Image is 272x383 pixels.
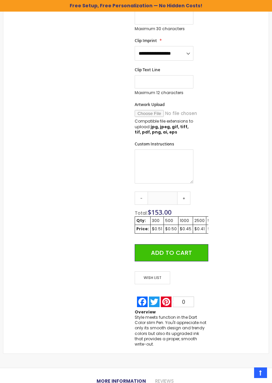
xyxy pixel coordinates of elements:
span: Clip Text Line [135,67,160,73]
div: Style meets function in the Dart Color slim Pen. You'll appreciate not only its smooth design and... [135,315,208,347]
span: Artwork Upload [135,102,165,107]
button: Add to Cart [135,244,208,261]
a: Wish List [135,271,171,284]
a: Top [254,367,267,378]
a: Facebook [136,297,148,307]
a: + [177,191,190,205]
p: Maximum 30 characters [135,26,193,31]
a: - [135,191,148,205]
div: 1000 [180,218,191,223]
span: Wish List [135,271,170,284]
span: Custom Instructions [135,141,174,147]
div: 2500 [194,218,205,223]
strong: Price: [136,226,149,232]
div: 300 [152,218,162,223]
div: $0.38 [208,226,219,232]
div: $0.50 [165,226,177,232]
span: Total: [135,210,148,216]
div: 500 [165,218,177,223]
div: $0.41 [194,226,205,232]
a: Pinterest0 [160,297,195,307]
p: Compatible file extensions to upload: [135,119,193,135]
div: $0.45 [180,226,191,232]
span: $ [148,208,171,217]
strong: jpg, jpeg, gif, tiff, tif, pdf, png, ai, eps [135,124,188,135]
p: Maximum 12 characters [135,90,193,95]
strong: Overview [135,309,156,315]
span: 0 [182,299,185,305]
span: Clip Imprint [135,38,157,43]
span: 153.00 [151,208,171,217]
a: Twitter [148,297,160,307]
div: $0.51 [152,226,162,232]
span: Add to Cart [151,248,192,257]
div: 5000 [208,218,219,223]
strong: Qty: [136,218,146,223]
